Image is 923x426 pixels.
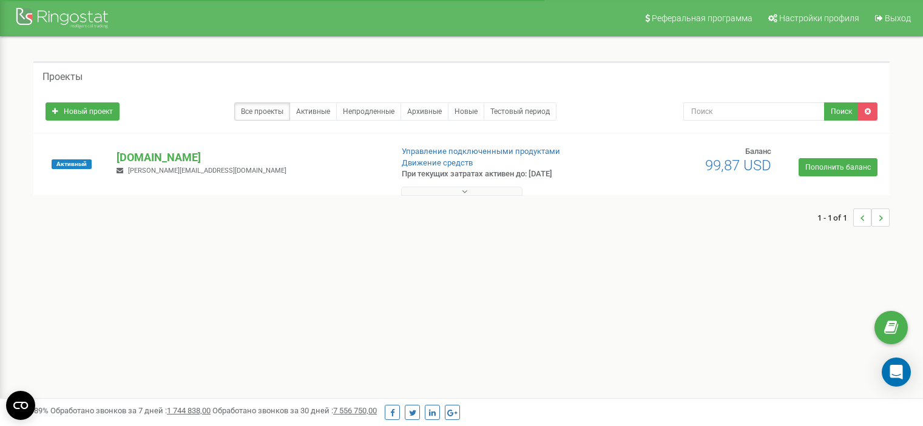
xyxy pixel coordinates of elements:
span: 99,87 USD [705,157,771,174]
h5: Проекты [42,72,83,82]
span: Выход [885,13,911,23]
a: Управление подключенными продуктами [402,147,560,156]
span: Обработано звонков за 7 дней : [50,406,211,415]
nav: ... [817,196,890,239]
span: [PERSON_NAME][EMAIL_ADDRESS][DOMAIN_NAME] [128,167,286,175]
a: Архивные [401,102,448,121]
button: Поиск [824,102,859,121]
span: Настройки профиля [779,13,859,23]
u: 1 744 838,00 [167,406,211,415]
span: Обработано звонков за 30 дней : [212,406,377,415]
a: Пополнить баланс [799,158,877,176]
p: [DOMAIN_NAME] [117,150,382,165]
a: Все проекты [234,102,290,121]
p: При текущих затратах активен до: [DATE] [402,168,596,180]
a: Новые [448,102,484,121]
span: Баланс [745,147,771,156]
span: Реферальная программа [652,13,752,23]
a: Тестовый период [484,102,556,121]
div: Open Intercom Messenger [882,358,911,387]
u: 7 556 750,00 [333,406,377,415]
a: Движение средств [402,158,473,167]
span: 1 - 1 of 1 [817,208,853,227]
button: Open CMP widget [6,391,35,420]
a: Непродленные [336,102,401,121]
span: Активный [52,159,92,169]
input: Поиск [683,102,825,121]
a: Новый проект [46,102,120,121]
a: Активные [289,102,337,121]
